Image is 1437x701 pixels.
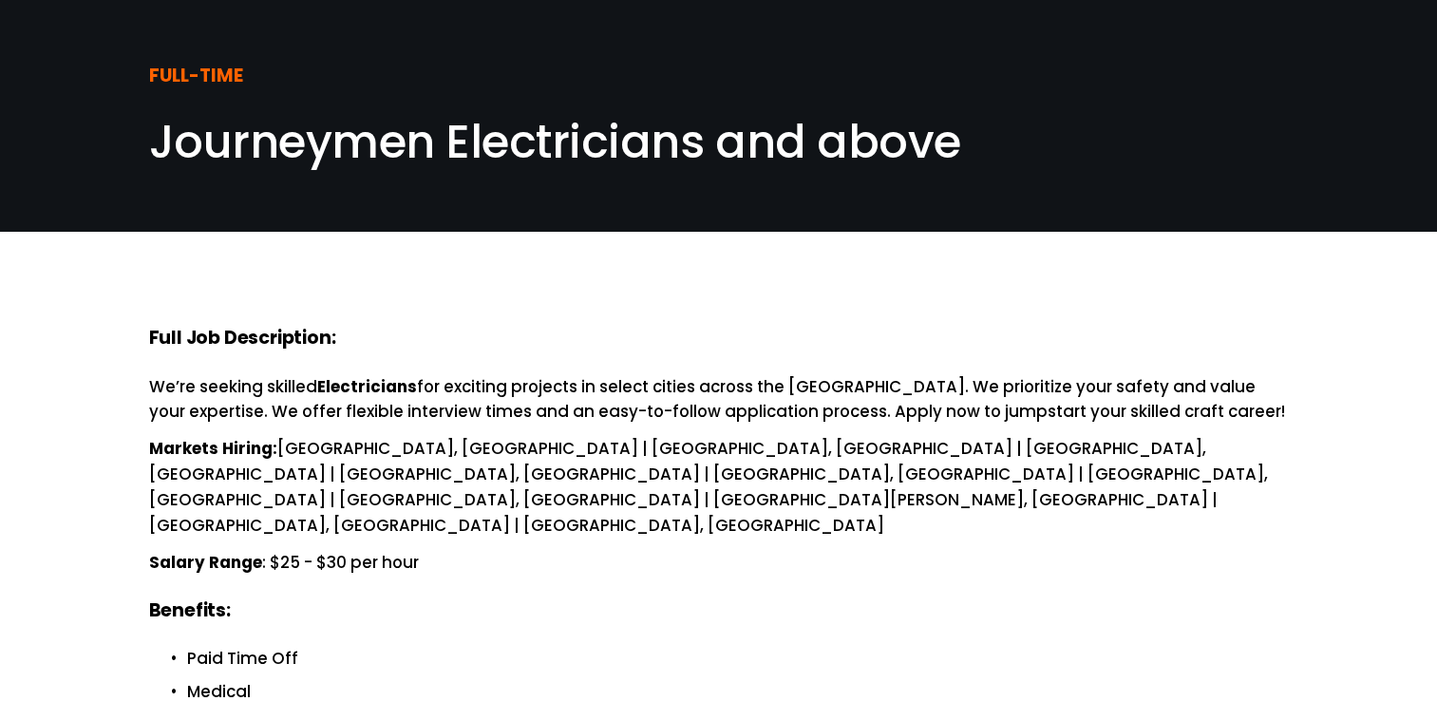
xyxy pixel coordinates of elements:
span: Journeymen Electricians and above [149,110,961,174]
p: We’re seeking skilled for exciting projects in select cities across the [GEOGRAPHIC_DATA]. We pri... [149,374,1289,426]
p: [GEOGRAPHIC_DATA], [GEOGRAPHIC_DATA] | [GEOGRAPHIC_DATA], [GEOGRAPHIC_DATA] | [GEOGRAPHIC_DATA], ... [149,436,1289,539]
strong: Salary Range [149,551,262,574]
p: : $25 - $30 per hour [149,550,1289,576]
strong: Markets Hiring: [149,437,277,460]
strong: FULL-TIME [149,63,243,88]
strong: Benefits: [149,597,231,623]
p: Paid Time Off [187,646,1289,672]
strong: Electricians [317,375,417,398]
strong: Full Job Description: [149,325,336,350]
